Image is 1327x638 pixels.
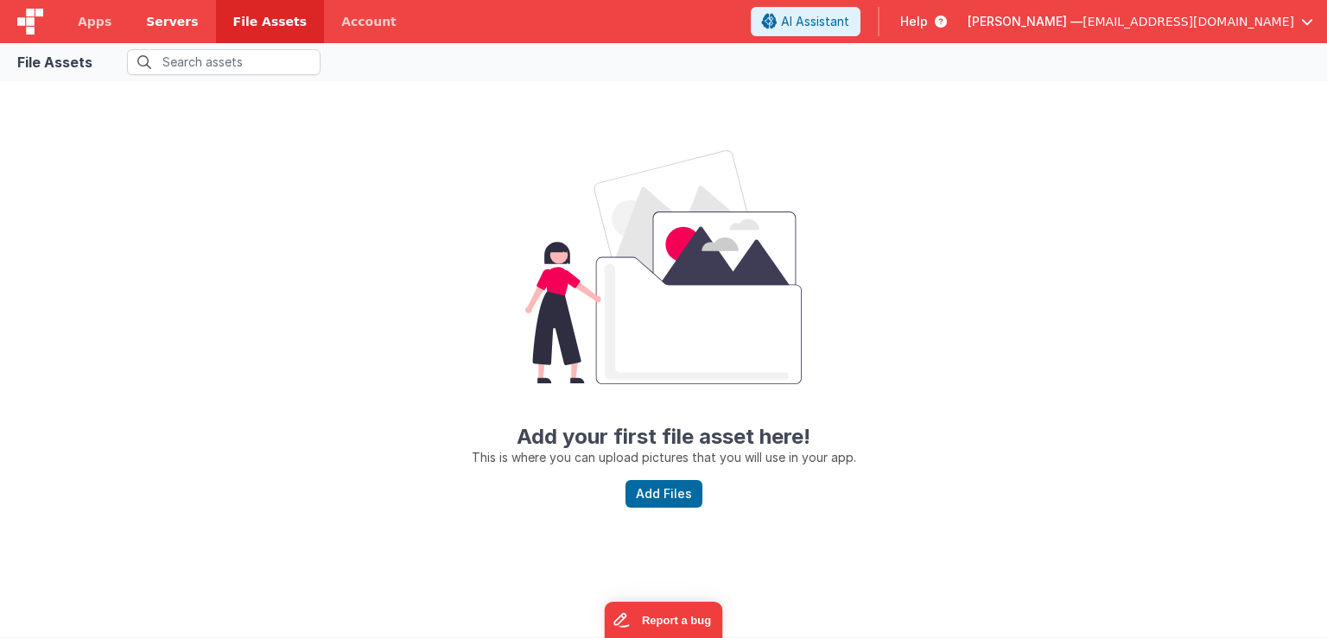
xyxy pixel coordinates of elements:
span: Servers [146,13,198,30]
span: AI Assistant [781,13,849,30]
p: This is where you can upload pictures that you will use in your app. [28,448,1299,466]
img: Smiley face [525,150,802,384]
button: AI Assistant [751,7,860,36]
div: File Assets [17,52,92,73]
span: Help [900,13,928,30]
button: Add Files [625,480,702,508]
span: Apps [78,13,111,30]
strong: Add your first file asset here! [517,424,810,449]
button: [PERSON_NAME] — [EMAIL_ADDRESS][DOMAIN_NAME] [968,13,1313,30]
span: [EMAIL_ADDRESS][DOMAIN_NAME] [1083,13,1294,30]
span: File Assets [233,13,308,30]
span: [PERSON_NAME] — [968,13,1083,30]
iframe: Marker.io feedback button [605,602,723,638]
input: Search assets [127,49,321,75]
